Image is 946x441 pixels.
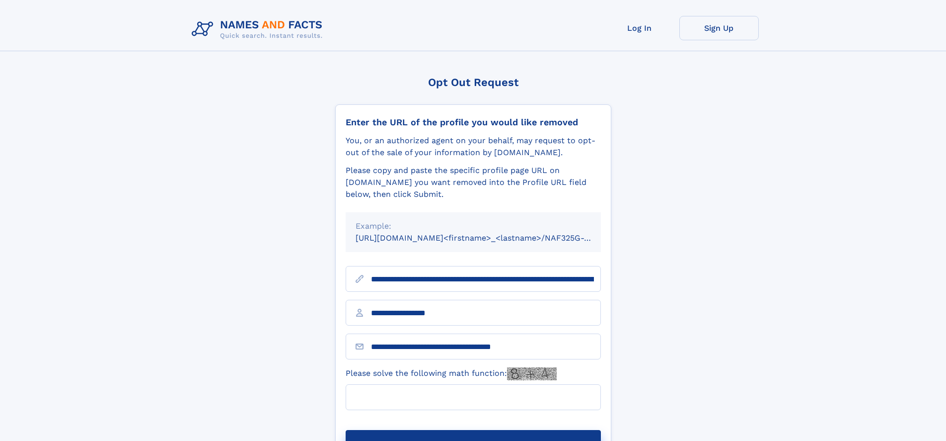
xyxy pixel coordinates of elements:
[335,76,611,88] div: Opt Out Request
[346,135,601,159] div: You, or an authorized agent on your behalf, may request to opt-out of the sale of your informatio...
[346,165,601,200] div: Please copy and paste the specific profile page URL on [DOMAIN_NAME] you want removed into the Pr...
[356,233,620,243] small: [URL][DOMAIN_NAME]<firstname>_<lastname>/NAF325G-xxxxxxxx
[188,16,331,43] img: Logo Names and Facts
[679,16,759,40] a: Sign Up
[346,117,601,128] div: Enter the URL of the profile you would like removed
[356,220,591,232] div: Example:
[600,16,679,40] a: Log In
[346,367,557,380] label: Please solve the following math function:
